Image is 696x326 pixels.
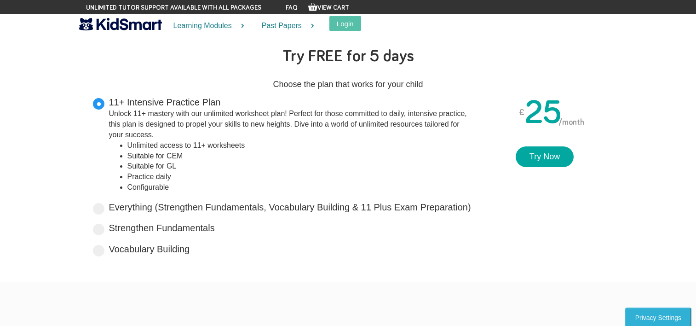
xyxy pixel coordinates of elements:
[86,77,610,91] p: Choose the plan that works for your child
[109,109,472,140] div: Unlock 11+ mastery with our unlimited worksheet plan! Perfect for those committed to daily, inten...
[109,221,215,235] label: Strengthen Fundamentals
[127,140,472,151] li: Unlimited access to 11+ worksheets
[308,2,317,12] img: Your items in the shopping basket
[286,5,298,11] a: FAQ
[86,3,261,12] span: Unlimited tutor support available with all packages
[127,172,472,182] li: Practice daily
[308,5,349,11] a: View Cart
[558,118,584,127] sub: /month
[86,41,610,73] h2: Try FREE for 5 days
[109,96,472,193] label: 11+ Intensive Practice Plan
[109,243,190,256] label: Vocabulary Building
[162,14,250,38] a: Learning Modules
[127,182,472,193] li: Configurable
[79,16,162,32] img: KidSmart logo
[524,97,562,130] span: 25
[519,104,524,121] sup: £
[516,146,574,168] a: Try Now
[329,16,361,31] button: Login
[250,14,320,38] a: Past Papers
[127,151,472,162] li: Suitable for CEM
[109,201,471,214] label: Everything (Strengthen Fundamentals, Vocabulary Building & 11 Plus Exam Preparation)
[127,161,472,172] li: Suitable for GL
